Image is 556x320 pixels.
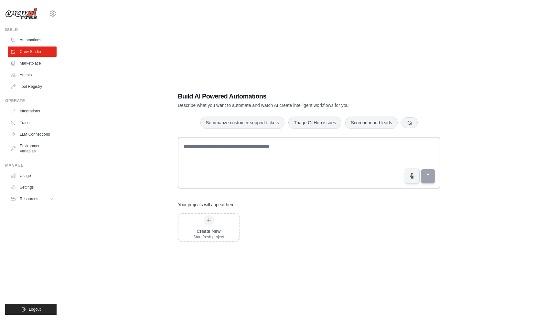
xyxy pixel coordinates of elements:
div: Manage [5,163,57,168]
a: Marketplace [8,58,57,68]
button: Triage GitHub issues [288,117,341,129]
a: Settings [8,182,57,192]
span: Resources [20,196,38,201]
div: Create New [193,228,224,234]
button: Summarize customer support tickets [200,117,284,129]
a: Crew Studio [8,46,57,57]
a: Agents [8,70,57,80]
h1: Build AI Powered Automations [178,92,395,101]
span: Logout [29,307,41,312]
a: Environment Variables [8,141,57,156]
a: Tool Registry [8,81,57,92]
a: LLM Connections [8,129,57,139]
button: Resources [8,194,57,204]
div: Build [5,27,57,32]
a: Traces [8,118,57,128]
h3: Your projects will appear here [178,201,235,208]
p: Describe what you want to automate and watch AI create intelligent workflows for you [178,102,395,108]
button: Score inbound leads [345,117,398,129]
div: Start fresh project [193,234,224,240]
button: Get new suggestions [401,117,418,128]
img: Logo [5,7,37,20]
div: Operate [5,98,57,103]
a: Usage [8,170,57,181]
a: Automations [8,35,57,45]
a: Integrations [8,106,57,116]
button: Click to speak your automation idea [405,169,420,183]
button: Logout [5,304,57,315]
